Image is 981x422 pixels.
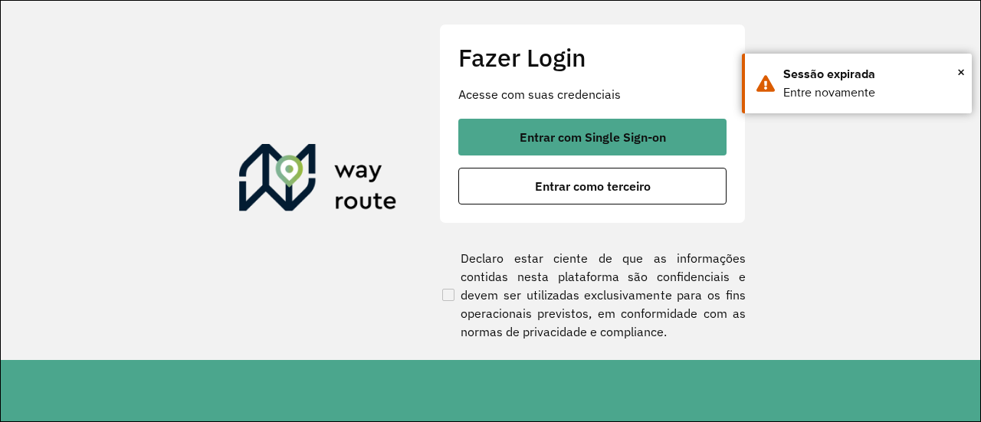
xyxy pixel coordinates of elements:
label: Declaro estar ciente de que as informações contidas nesta plataforma são confidenciais e devem se... [439,249,746,341]
span: × [957,61,965,83]
span: Entrar como terceiro [535,180,651,192]
p: Acesse com suas credenciais [458,85,727,103]
span: Entrar com Single Sign-on [520,131,666,143]
button: button [458,119,727,155]
button: button [458,168,727,204]
button: Close [957,61,965,83]
div: Sessão expirada [783,65,960,83]
div: Entre novamente [783,83,960,102]
img: Roteirizador AmbevTech [239,144,397,218]
h2: Fazer Login [458,43,727,72]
